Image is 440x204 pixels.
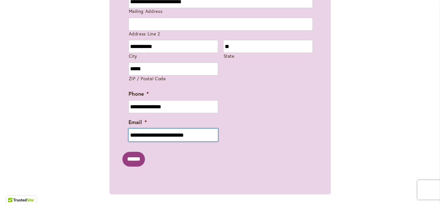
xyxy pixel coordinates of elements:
label: Address Line 2 [129,31,313,37]
label: State [224,53,313,59]
label: ZIP / Postal Code [129,76,218,82]
label: City [129,53,218,59]
label: Email [129,119,147,126]
label: Mailing Address [129,8,313,15]
label: Phone [129,90,149,97]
